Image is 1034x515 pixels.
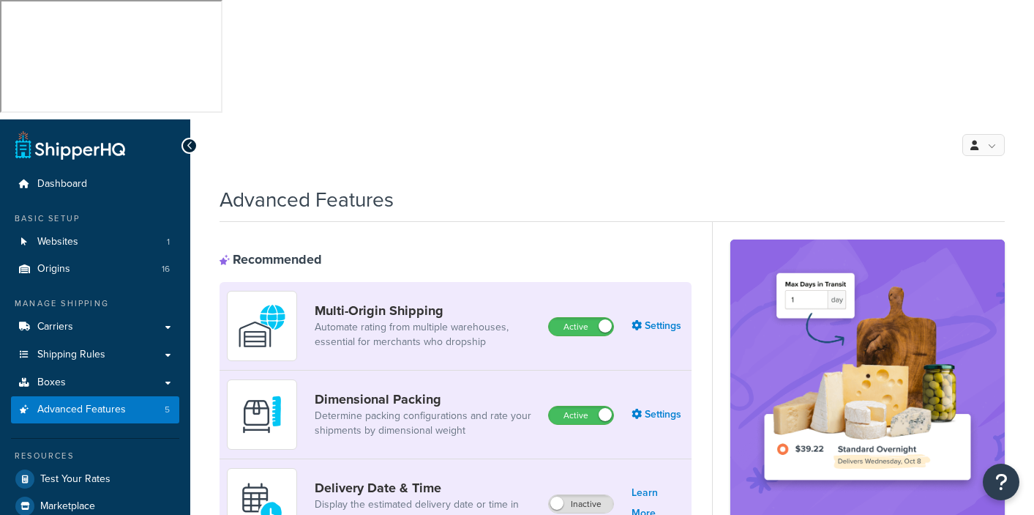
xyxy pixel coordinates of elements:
a: Advanced Features5 [11,396,179,423]
a: Automate rating from multiple warehouses, essential for merchants who dropship [315,320,536,349]
a: Delivery Date & Time [315,480,536,496]
div: Recommended [220,251,322,267]
a: Boxes [11,369,179,396]
button: Open Resource Center [983,464,1019,500]
span: Shipping Rules [37,349,105,361]
span: Test Your Rates [40,473,110,486]
h1: Advanced Features [220,185,394,214]
a: Determine packing configurations and rate your shipments by dimensional weight [315,409,536,438]
a: Websites1 [11,229,179,256]
span: Boxes [37,377,66,389]
div: Resources [11,450,179,462]
a: Multi-Origin Shipping [315,303,536,319]
li: Advanced Features [11,396,179,423]
img: WatD5o0RtDAAAAAElFTkSuQmCC [236,300,288,352]
span: 1 [167,236,170,248]
label: Inactive [549,495,613,513]
a: Dashboard [11,171,179,198]
a: Test Your Rates [11,466,179,492]
span: Dashboard [37,178,87,190]
span: Carriers [37,321,73,333]
span: Websites [37,236,78,248]
span: 16 [162,263,170,275]
a: Origins16 [11,256,179,283]
li: Origins [11,256,179,283]
div: Basic Setup [11,212,179,225]
li: Websites [11,229,179,256]
a: Dimensional Packing [315,391,536,407]
a: Settings [632,316,684,336]
img: DTVBYsAAAAAASUVORK5CYII= [236,389,288,440]
span: 5 [165,404,170,416]
label: Active [549,407,613,424]
span: Advanced Features [37,404,126,416]
label: Active [549,318,613,336]
span: Origins [37,263,70,275]
div: Manage Shipping [11,297,179,310]
a: Carriers [11,314,179,341]
a: Shipping Rules [11,341,179,368]
a: Settings [632,404,684,425]
span: Marketplace [40,500,95,513]
img: feature-image-ddt-36eae7f7280da8017bfb280eaccd9c446f90b1fe08728e4019434db127062ab4.png [752,262,983,493]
